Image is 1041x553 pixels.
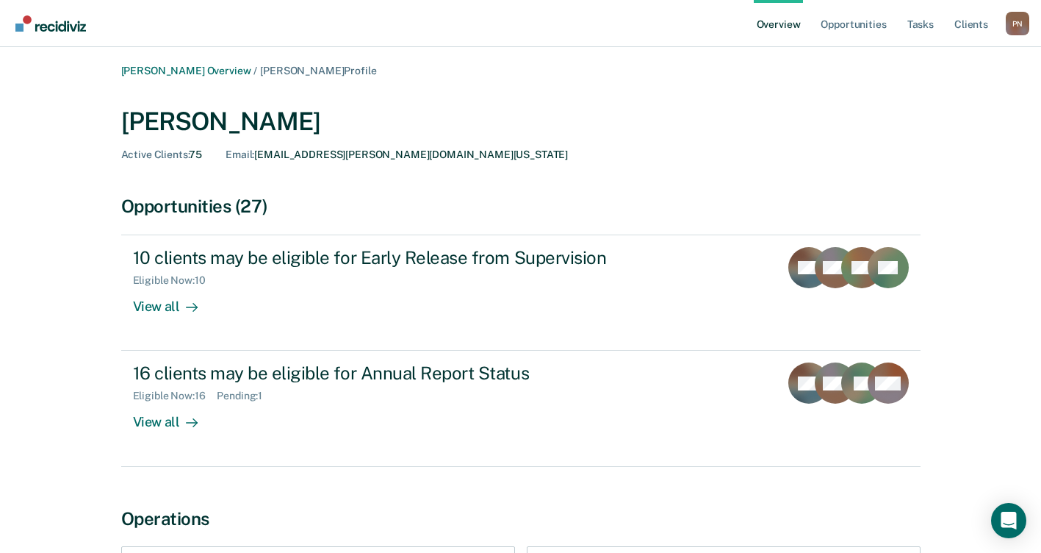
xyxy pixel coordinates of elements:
[121,107,921,137] div: [PERSON_NAME]
[1006,12,1029,35] div: P N
[133,402,215,431] div: View all
[133,247,649,268] div: 10 clients may be eligible for Early Release from Supervision
[217,390,274,402] div: Pending : 1
[251,65,260,76] span: /
[121,351,921,466] a: 16 clients may be eligible for Annual Report StatusEligible Now:16Pending:1View all
[133,363,649,384] div: 16 clients may be eligible for Annual Report Status
[226,149,568,161] div: [EMAIL_ADDRESS][PERSON_NAME][DOMAIN_NAME][US_STATE]
[121,235,921,351] a: 10 clients may be eligible for Early Release from SupervisionEligible Now:10View all
[991,503,1026,538] div: Open Intercom Messenger
[133,274,217,287] div: Eligible Now : 10
[121,196,921,217] div: Opportunities (27)
[226,149,254,160] span: Email :
[133,287,215,315] div: View all
[1006,12,1029,35] button: Profile dropdown button
[133,390,217,402] div: Eligible Now : 16
[260,65,376,76] span: [PERSON_NAME] Profile
[15,15,86,32] img: Recidiviz
[121,149,203,161] div: 75
[121,149,190,160] span: Active Clients :
[121,508,921,529] div: Operations
[121,65,251,76] a: [PERSON_NAME] Overview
